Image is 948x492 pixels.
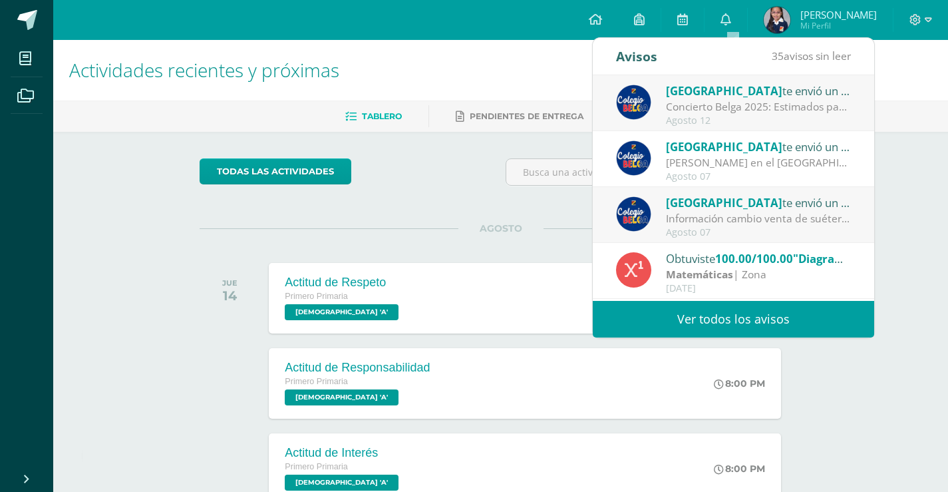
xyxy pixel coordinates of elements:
strong: Matemáticas [666,267,733,282]
a: Ver todos los avisos [593,301,874,338]
img: 919ad801bb7643f6f997765cf4083301.png [616,85,651,120]
span: AGOSTO [458,222,544,234]
div: Información cambio venta de suéter y chaleco del Colegio - Tejidos Piemont -: Estimados Padres de... [666,211,851,226]
a: todas las Actividades [200,158,351,184]
span: Pendientes de entrega [470,111,583,121]
div: Actitud de Respeto [285,276,402,290]
span: [GEOGRAPHIC_DATA] [666,83,782,99]
div: te envió un aviso [666,138,851,155]
div: [DATE] [666,283,851,294]
span: Primero Primaria [285,377,347,386]
a: Pendientes de entrega [456,106,583,127]
span: Mi Perfil [800,20,877,31]
div: te envió un aviso [666,82,851,99]
a: Tablero [345,106,402,127]
div: | Zona [666,267,851,282]
input: Busca una actividad próxima aquí... [506,159,801,185]
span: 100.00/100.00 [715,251,793,266]
div: 14 [222,288,237,304]
span: Tablero [362,111,402,121]
div: Actitud de Responsabilidad [285,361,430,375]
span: Evangelización 'A' [285,389,398,405]
span: [PERSON_NAME] [800,8,877,21]
span: [GEOGRAPHIC_DATA] [666,195,782,210]
img: 48ebd2372139c62fc91f3db64f279f84.png [764,7,790,33]
div: Actitud de Interés [285,446,402,460]
img: 919ad801bb7643f6f997765cf4083301.png [616,140,651,176]
span: avisos sin leer [772,49,851,63]
span: Evangelización 'A' [285,304,398,320]
span: [GEOGRAPHIC_DATA] [666,139,782,154]
div: te envió un aviso [666,194,851,211]
div: Avisos [616,38,657,75]
span: Evangelización 'A' [285,475,398,491]
span: 35 [772,49,784,63]
div: 8:00 PM [714,377,765,389]
div: Abuelitos Heladeros en el Colegio Belga.: Estimados padres y madres de familia: Les saludamos cor... [666,155,851,170]
div: Agosto 07 [666,227,851,238]
img: 919ad801bb7643f6f997765cf4083301.png [616,196,651,232]
span: Actividades recientes y próximas [69,57,339,83]
div: Concierto Belga 2025: Estimados padres y madres de familia: Les saludamos cordialmente deseando q... [666,99,851,115]
div: JUE [222,278,237,288]
div: 8:00 PM [714,463,765,475]
div: Obtuviste en [666,250,851,267]
div: Agosto 12 [666,115,851,126]
div: Agosto 07 [666,171,851,182]
span: Primero Primaria [285,292,347,301]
